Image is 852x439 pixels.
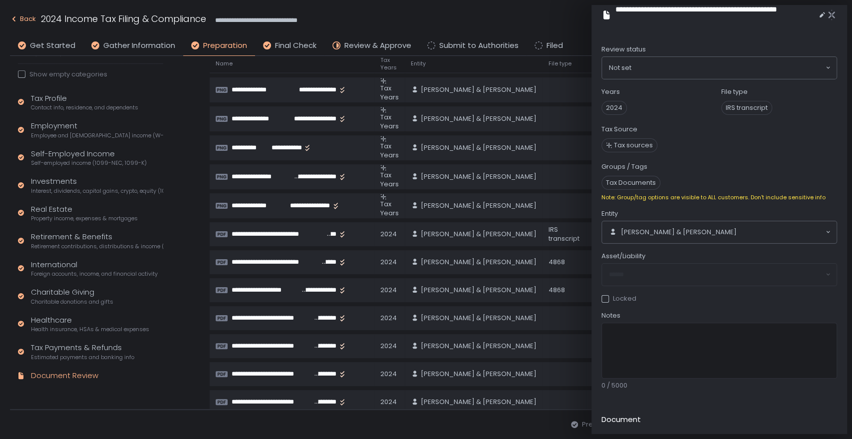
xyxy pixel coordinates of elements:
[601,414,641,426] h2: Document
[601,252,645,261] span: Asset/Liability
[103,40,175,51] span: Gather Information
[31,370,98,382] div: Document Review
[631,63,825,73] input: Search for option
[30,40,75,51] span: Get Started
[31,215,138,222] span: Property income, expenses & mortgages
[601,101,627,115] span: 2024
[31,342,134,361] div: Tax Payments & Refunds
[421,314,537,323] span: [PERSON_NAME] & [PERSON_NAME]
[31,104,138,111] span: Contact info, residence, and dependents
[31,148,147,167] div: Self-Employed Income
[380,199,399,218] span: Tax Years
[380,170,399,189] span: Tax Years
[216,60,233,67] span: Name
[31,187,163,195] span: Interest, dividends, capital gains, crypto, equity (1099s, K-1s)
[203,40,247,51] span: Preparation
[601,209,618,218] span: Entity
[439,40,519,51] span: Submit to Authorities
[614,141,653,150] span: Tax sources
[601,194,837,201] div: Note: Group/tag options are visible to ALL customers. Don't include sensitive info
[421,342,537,351] span: [PERSON_NAME] & [PERSON_NAME]
[601,87,620,96] label: Years
[602,57,837,79] div: Search for option
[601,381,837,390] div: 0 / 5000
[344,40,411,51] span: Review & Approve
[31,315,149,334] div: Healthcare
[421,114,537,123] span: [PERSON_NAME] & [PERSON_NAME]
[421,85,537,94] span: [PERSON_NAME] & [PERSON_NAME]
[380,141,399,160] span: Tax Years
[380,56,399,71] span: Tax Years
[421,201,537,210] span: [PERSON_NAME] & [PERSON_NAME]
[582,420,725,429] span: Preparation has been completed on [DATE]
[31,270,158,278] span: Foreign accounts, income, and financial activity
[275,40,316,51] span: Final Check
[547,40,563,51] span: Filed
[31,354,134,361] span: Estimated payments and banking info
[41,12,206,25] h1: 2024 Income Tax Filing & Compliance
[421,398,537,407] span: [PERSON_NAME] & [PERSON_NAME]
[601,125,637,134] label: Tax Source
[421,172,537,181] span: [PERSON_NAME] & [PERSON_NAME]
[31,176,163,195] div: Investments
[31,259,158,278] div: International
[31,326,149,333] span: Health insurance, HSAs & medical expenses
[31,204,138,223] div: Real Estate
[31,243,163,250] span: Retirement contributions, distributions & income (1099-R, 5498)
[609,63,631,73] span: Not set
[721,87,748,96] label: File type
[380,112,399,131] span: Tax Years
[621,228,737,237] span: [PERSON_NAME] & [PERSON_NAME]
[549,60,571,67] span: File type
[31,93,138,112] div: Tax Profile
[411,60,426,67] span: Entity
[721,101,772,115] span: IRS transcript
[380,83,399,102] span: Tax Years
[31,159,147,167] span: Self-employed income (1099-NEC, 1099-K)
[421,230,537,239] span: [PERSON_NAME] & [PERSON_NAME]
[421,258,537,267] span: [PERSON_NAME] & [PERSON_NAME]
[601,45,646,54] span: Review status
[31,120,163,139] div: Employment
[737,227,825,237] input: Search for option
[602,221,837,243] div: Search for option
[601,176,660,190] span: Tax Documents
[601,162,647,171] label: Groups / Tags
[601,311,620,320] span: Notes
[10,13,36,25] div: Back
[421,286,537,295] span: [PERSON_NAME] & [PERSON_NAME]
[31,231,163,250] div: Retirement & Benefits
[31,132,163,139] span: Employee and [DEMOGRAPHIC_DATA] income (W-2s)
[31,287,113,306] div: Charitable Giving
[31,298,113,306] span: Charitable donations and gifts
[421,370,537,379] span: [PERSON_NAME] & [PERSON_NAME]
[421,143,537,152] span: [PERSON_NAME] & [PERSON_NAME]
[10,12,36,28] button: Back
